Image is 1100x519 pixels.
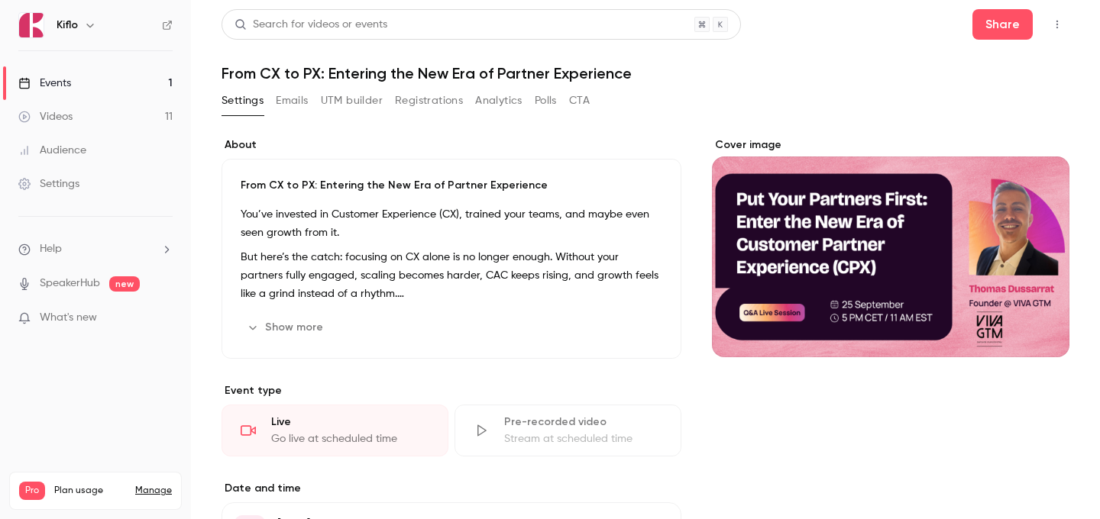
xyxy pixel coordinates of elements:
[154,311,173,325] iframe: Noticeable Trigger
[40,310,97,326] span: What's new
[19,482,45,500] span: Pro
[19,13,44,37] img: Kiflo
[321,89,383,113] button: UTM builder
[504,431,662,446] div: Stream at scheduled time
[54,485,126,497] span: Plan usage
[972,9,1033,40] button: Share
[222,481,681,496] label: Date and time
[135,485,172,497] a: Manage
[712,137,1069,357] section: Cover image
[395,89,463,113] button: Registrations
[276,89,308,113] button: Emails
[455,405,681,456] div: Pre-recorded videoStream at scheduled time
[18,109,73,124] div: Videos
[235,17,387,33] div: Search for videos or events
[18,143,86,158] div: Audience
[241,178,662,193] p: From CX to PX: Entering the New Era of Partner Experience
[18,76,71,91] div: Events
[241,248,662,303] p: But here’s the catch: focusing on CX alone is no longer enough. Without your partners fully engag...
[109,276,140,292] span: new
[241,315,332,340] button: Show more
[40,276,100,292] a: SpeakerHub
[712,137,1069,153] label: Cover image
[241,205,662,242] p: You’ve invested in Customer Experience (CX), trained your teams, and maybe even seen growth from it.
[222,383,681,398] p: Event type
[18,176,79,192] div: Settings
[222,64,1069,82] h1: From CX to PX: Entering the New Era of Partner Experience
[535,89,557,113] button: Polls
[271,414,429,430] div: Live
[40,241,62,257] span: Help
[222,137,681,153] label: About
[222,405,448,456] div: LiveGo live at scheduled time
[504,414,662,430] div: Pre-recorded video
[271,431,429,446] div: Go live at scheduled time
[57,18,78,33] h6: Kiflo
[18,241,173,257] li: help-dropdown-opener
[569,89,590,113] button: CTA
[222,89,264,113] button: Settings
[475,89,522,113] button: Analytics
